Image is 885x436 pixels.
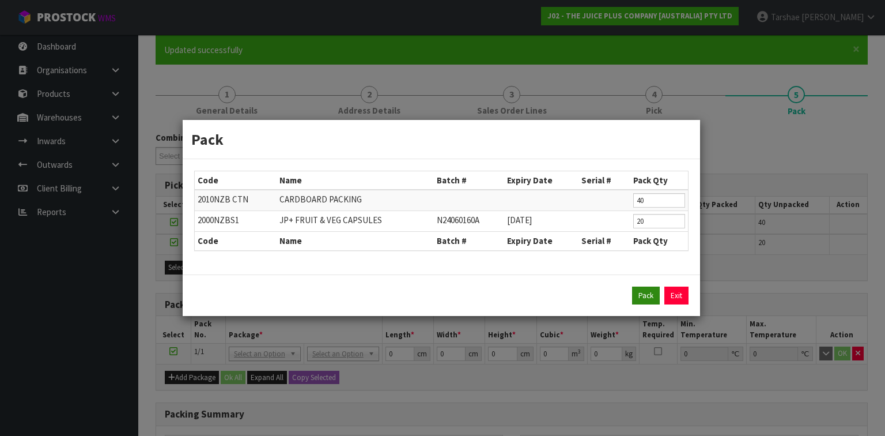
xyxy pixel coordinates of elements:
[277,171,434,190] th: Name
[504,171,578,190] th: Expiry Date
[198,215,239,225] span: 2000NZBS1
[504,232,578,250] th: Expiry Date
[578,232,630,250] th: Serial #
[578,171,630,190] th: Serial #
[195,171,277,190] th: Code
[277,232,434,250] th: Name
[434,171,504,190] th: Batch #
[632,287,660,305] button: Pack
[507,215,532,225] span: [DATE]
[191,129,691,150] h3: Pack
[664,287,689,305] a: Exit
[630,232,688,250] th: Pack Qty
[279,194,362,205] span: CARDBOARD PACKING
[195,232,277,250] th: Code
[630,171,688,190] th: Pack Qty
[279,215,382,225] span: JP+ FRUIT & VEG CAPSULES
[437,215,479,225] span: N24060160A
[434,232,504,250] th: Batch #
[198,194,248,205] span: 2010NZB CTN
